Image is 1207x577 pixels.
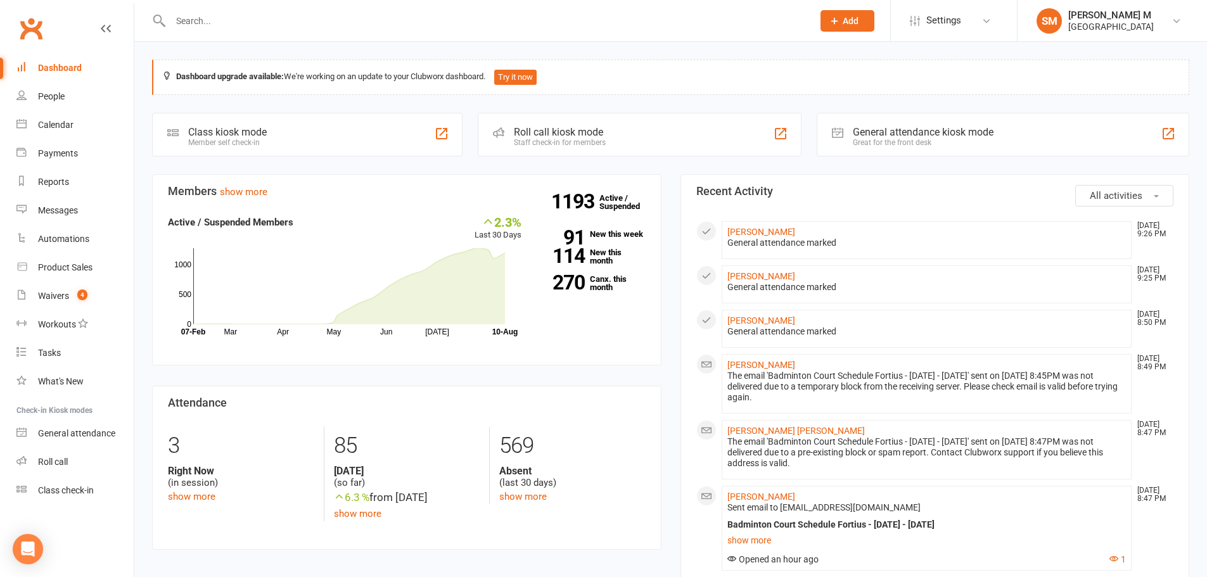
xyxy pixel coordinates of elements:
a: show more [168,491,215,502]
a: Waivers 4 [16,282,134,310]
time: [DATE] 8:49 PM [1131,355,1173,371]
a: [PERSON_NAME] [727,360,795,370]
input: Search... [167,12,804,30]
div: from [DATE] [334,489,480,506]
div: People [38,91,65,101]
a: show more [220,186,267,198]
div: General attendance marked [727,282,1127,293]
div: General attendance marked [727,326,1127,337]
a: [PERSON_NAME] [727,491,795,502]
div: 3 [168,427,314,465]
div: What's New [38,376,84,386]
div: Product Sales [38,262,93,272]
span: All activities [1090,190,1142,201]
div: Great for the front desk [853,138,993,147]
div: Last 30 Days [475,215,521,242]
div: Class check-in [38,485,94,495]
button: 1 [1109,554,1126,565]
div: [GEOGRAPHIC_DATA] [1068,21,1154,32]
div: Open Intercom Messenger [13,534,43,564]
div: The email 'Badminton Court Schedule Fortius - [DATE] - [DATE]' sent on [DATE] 8:47PM was not deli... [727,436,1127,469]
div: 85 [334,427,480,465]
div: General attendance [38,428,115,438]
a: [PERSON_NAME] [727,315,795,326]
div: Roll call [38,457,68,467]
time: [DATE] 9:26 PM [1131,222,1173,238]
div: [PERSON_NAME] M [1068,10,1154,21]
div: Reports [38,177,69,187]
a: 1193Active / Suspended [599,184,655,220]
div: Badminton Court Schedule Fortius - [DATE] - [DATE] [727,519,1127,530]
a: [PERSON_NAME] [727,271,795,281]
div: (so far) [334,465,480,489]
div: Messages [38,205,78,215]
a: Messages [16,196,134,225]
a: Roll call [16,448,134,476]
span: Sent email to [EMAIL_ADDRESS][DOMAIN_NAME] [727,502,921,512]
div: Calendar [38,120,73,130]
a: show more [727,531,1127,549]
h3: Attendance [168,396,646,409]
div: We're working on an update to your Clubworx dashboard. [152,60,1189,95]
strong: 114 [540,246,585,265]
a: Clubworx [15,13,47,44]
a: People [16,82,134,111]
div: Staff check-in for members [514,138,606,147]
span: 6.3 % [334,491,369,504]
time: [DATE] 9:25 PM [1131,266,1173,282]
div: 2.3% [475,215,521,229]
strong: 1193 [551,192,599,211]
div: Tasks [38,348,61,358]
div: General attendance kiosk mode [853,126,993,138]
a: 270Canx. this month [540,275,646,291]
a: show more [334,508,381,519]
a: Tasks [16,339,134,367]
span: Opened an hour ago [727,554,819,564]
div: The email 'Badminton Court Schedule Fortius - [DATE] - [DATE]' sent on [DATE] 8:45PM was not deli... [727,371,1127,403]
a: Dashboard [16,54,134,82]
div: 569 [499,427,645,465]
strong: [DATE] [334,465,480,477]
span: Add [843,16,859,26]
strong: 91 [540,228,585,247]
a: Workouts [16,310,134,339]
button: Try it now [494,70,537,85]
div: (in session) [168,465,314,489]
button: Add [821,10,874,32]
a: Automations [16,225,134,253]
span: Settings [926,6,961,35]
time: [DATE] 8:47 PM [1131,486,1173,503]
strong: 270 [540,273,585,292]
a: 91New this week [540,230,646,238]
div: Dashboard [38,63,82,73]
div: Automations [38,234,89,244]
div: Payments [38,148,78,158]
a: Reports [16,168,134,196]
time: [DATE] 8:50 PM [1131,310,1173,327]
div: (last 30 days) [499,465,645,489]
div: General attendance marked [727,238,1127,248]
a: Class kiosk mode [16,476,134,505]
button: All activities [1075,185,1173,206]
div: SM [1037,8,1062,34]
div: Member self check-in [188,138,267,147]
a: [PERSON_NAME] [727,227,795,237]
a: General attendance kiosk mode [16,419,134,448]
strong: Absent [499,465,645,477]
a: show more [499,491,547,502]
h3: Recent Activity [696,185,1174,198]
a: 114New this month [540,248,646,265]
a: Calendar [16,111,134,139]
strong: Active / Suspended Members [168,217,293,228]
div: Waivers [38,291,69,301]
a: Payments [16,139,134,168]
div: Workouts [38,319,76,329]
time: [DATE] 8:47 PM [1131,421,1173,437]
span: 4 [77,289,87,300]
div: Roll call kiosk mode [514,126,606,138]
strong: Right Now [168,465,314,477]
a: Product Sales [16,253,134,282]
a: [PERSON_NAME] [PERSON_NAME] [727,426,865,436]
div: Class kiosk mode [188,126,267,138]
h3: Members [168,185,646,198]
